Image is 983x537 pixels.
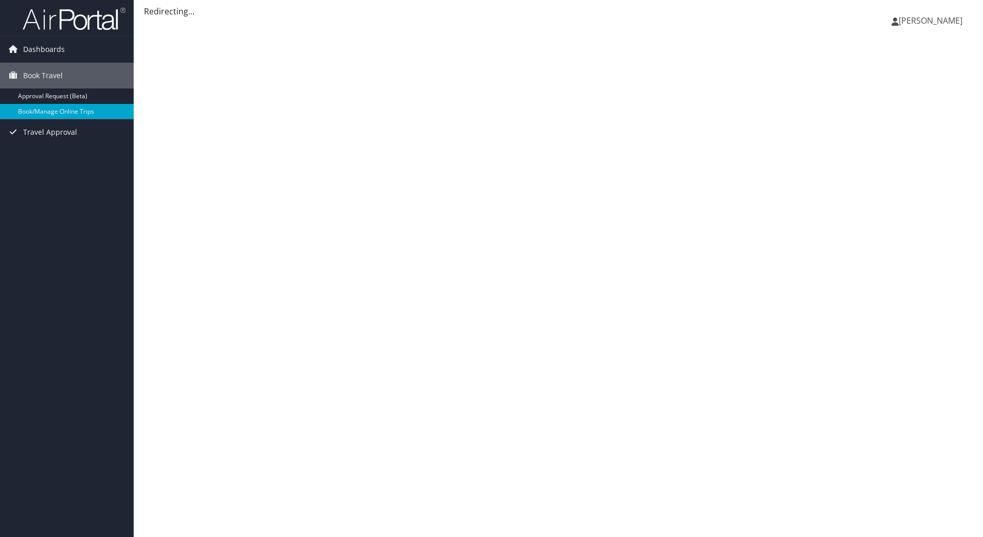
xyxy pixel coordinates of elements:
[891,5,973,36] a: [PERSON_NAME]
[144,5,973,17] div: Redirecting...
[23,63,63,88] span: Book Travel
[899,15,962,26] span: [PERSON_NAME]
[23,37,65,62] span: Dashboards
[23,119,77,145] span: Travel Approval
[23,7,125,31] img: airportal-logo.png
